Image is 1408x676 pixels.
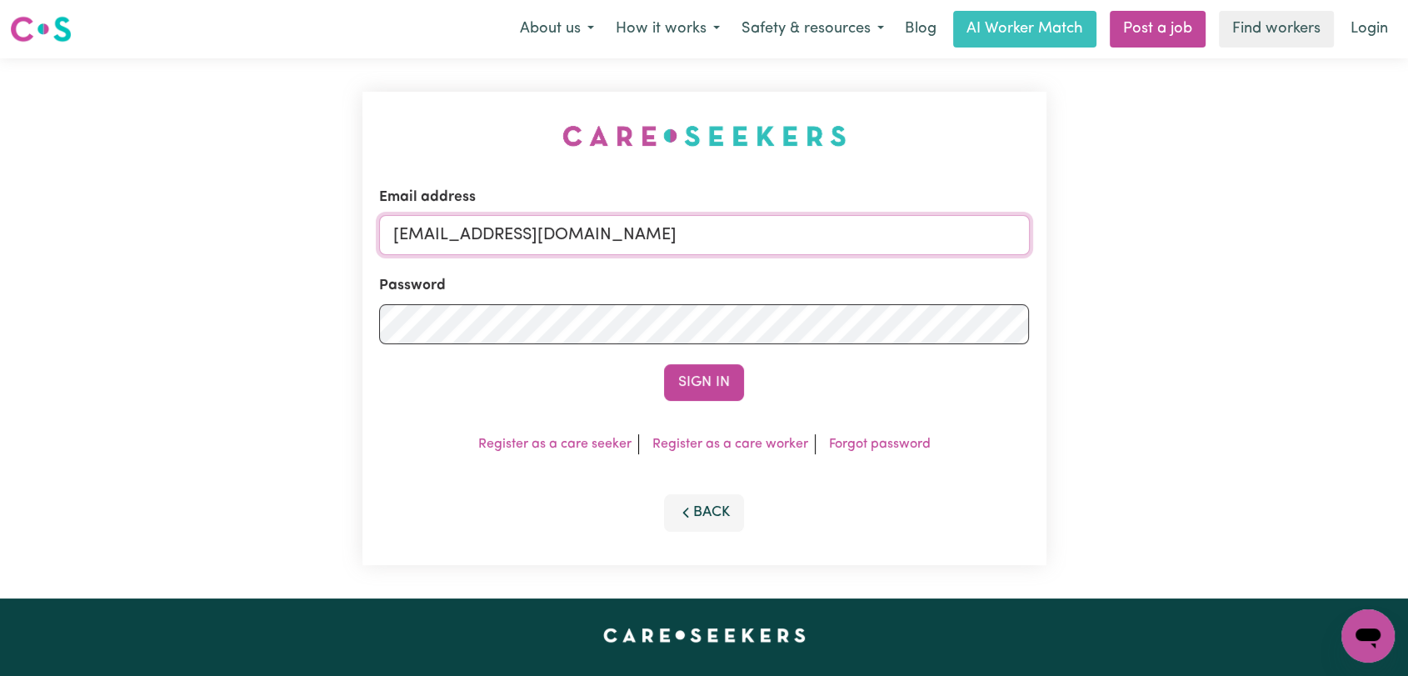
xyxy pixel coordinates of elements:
button: Back [664,494,744,531]
input: Email address [379,215,1030,255]
a: Register as a care worker [652,438,808,451]
a: Blog [895,11,946,48]
a: AI Worker Match [953,11,1096,48]
button: Safety & resources [731,12,895,47]
a: Careseekers logo [10,10,72,48]
label: Password [379,275,446,297]
a: Find workers [1219,11,1334,48]
a: Login [1341,11,1398,48]
img: Careseekers logo [10,14,72,44]
a: Careseekers home page [603,628,806,642]
button: How it works [605,12,731,47]
a: Post a job [1110,11,1206,48]
label: Email address [379,187,476,208]
iframe: Button to launch messaging window [1341,609,1395,663]
button: About us [509,12,605,47]
button: Sign In [664,364,744,401]
a: Forgot password [829,438,931,451]
a: Register as a care seeker [478,438,632,451]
